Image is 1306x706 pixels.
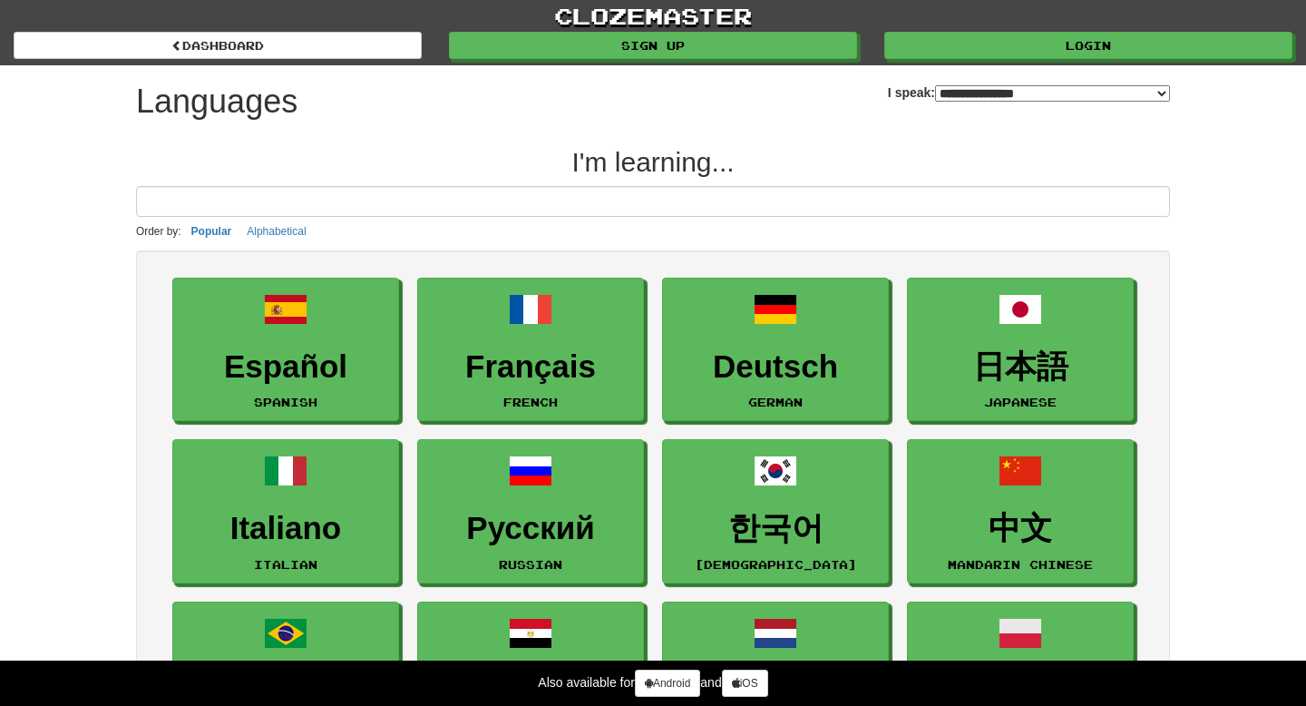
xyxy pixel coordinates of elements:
[722,670,768,697] a: iOS
[984,396,1057,408] small: Japanese
[907,278,1134,422] a: 日本語Japanese
[672,511,879,546] h3: 한국어
[948,558,1093,571] small: Mandarin Chinese
[427,349,634,385] h3: Français
[417,439,644,583] a: РусскийRussian
[884,32,1292,59] a: Login
[254,558,317,571] small: Italian
[136,225,181,238] small: Order by:
[136,83,297,120] h1: Languages
[14,32,422,59] a: dashboard
[182,349,389,385] h3: Español
[417,278,644,422] a: FrançaisFrench
[917,349,1124,385] h3: 日本語
[662,278,889,422] a: DeutschGerman
[241,221,311,241] button: Alphabetical
[254,396,317,408] small: Spanish
[888,83,1170,102] label: I speak:
[935,85,1170,102] select: I speak:
[672,349,879,385] h3: Deutsch
[182,511,389,546] h3: Italiano
[427,511,634,546] h3: Русский
[748,396,803,408] small: German
[449,32,857,59] a: Sign up
[172,439,399,583] a: ItalianoItalian
[136,147,1170,177] h2: I'm learning...
[907,439,1134,583] a: 中文Mandarin Chinese
[503,396,558,408] small: French
[172,278,399,422] a: EspañolSpanish
[186,221,238,241] button: Popular
[695,558,857,571] small: [DEMOGRAPHIC_DATA]
[635,670,700,697] a: Android
[917,511,1124,546] h3: 中文
[499,558,562,571] small: Russian
[662,439,889,583] a: 한국어[DEMOGRAPHIC_DATA]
